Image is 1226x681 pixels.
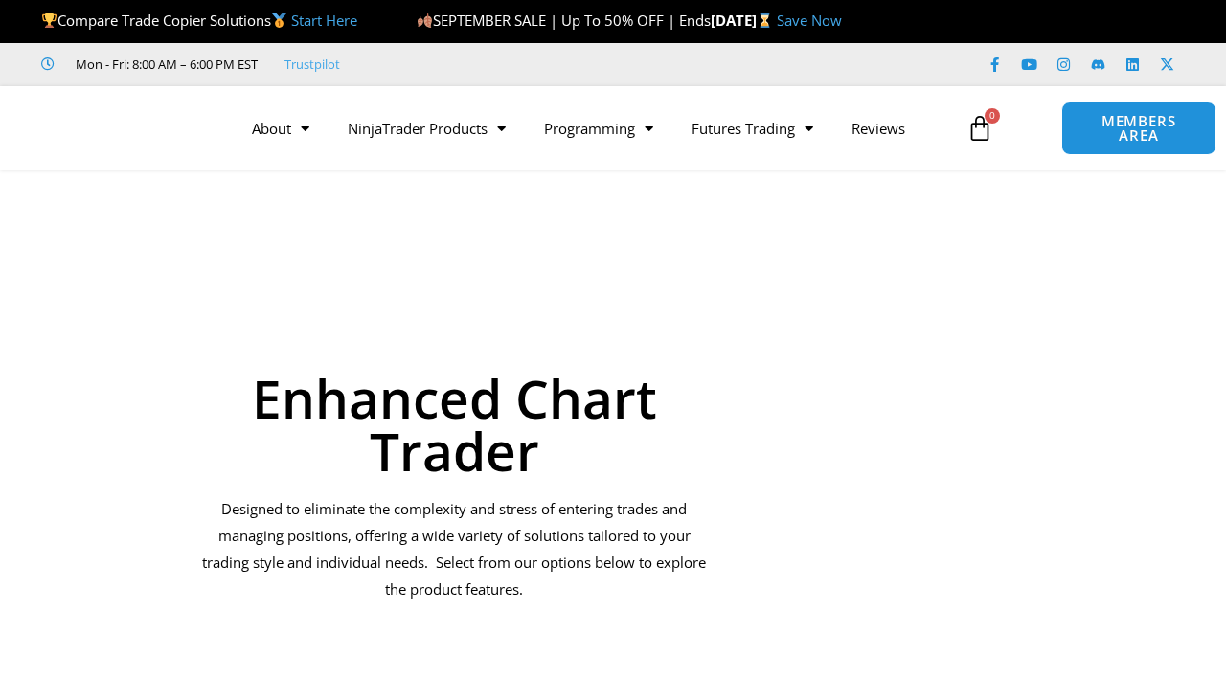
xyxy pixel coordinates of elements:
[19,94,225,163] img: LogoAI | Affordable Indicators – NinjaTrader
[417,11,711,30] span: SEPTEMBER SALE | Up To 50% OFF | Ends
[758,13,772,28] img: ⌛
[71,53,258,76] span: Mon - Fri: 8:00 AM – 6:00 PM EST
[783,257,1118,654] img: ChartTrader | Affordable Indicators – NinjaTrader
[832,106,924,150] a: Reviews
[291,11,357,30] a: Start Here
[672,106,832,150] a: Futures Trading
[1061,102,1216,155] a: MEMBERS AREA
[233,106,956,150] nav: Menu
[711,11,777,30] strong: [DATE]
[284,53,340,76] a: Trustpilot
[41,11,357,30] span: Compare Trade Copier Solutions
[938,101,1022,156] a: 0
[199,372,710,477] h1: Enhanced Chart Trader
[272,13,286,28] img: 🥇
[985,108,1000,124] span: 0
[329,106,525,150] a: NinjaTrader Products
[42,13,57,28] img: 🏆
[199,496,710,602] p: Designed to eliminate the complexity and stress of entering trades and managing positions, offeri...
[233,106,329,150] a: About
[777,11,842,30] a: Save Now
[525,106,672,150] a: Programming
[418,13,432,28] img: 🍂
[1081,114,1196,143] span: MEMBERS AREA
